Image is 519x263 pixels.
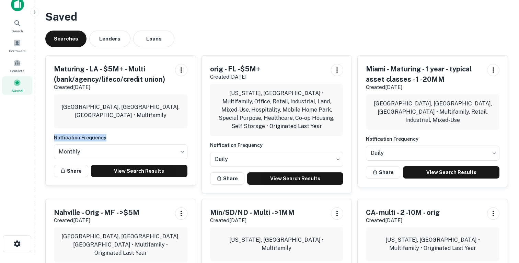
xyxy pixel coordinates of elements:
p: [US_STATE], [GEOGRAPHIC_DATA] • Multifamily [216,236,338,252]
p: Created [DATE] [366,216,440,225]
p: Created [DATE] [366,83,482,91]
button: Share [54,165,88,177]
a: Contacts [2,56,32,75]
a: Borrowers [2,36,32,55]
iframe: Chat Widget [485,208,519,241]
h6: Notfication Frequency [54,134,187,141]
span: Search [12,28,23,34]
button: Lenders [89,31,130,47]
span: Saved [12,88,23,93]
div: Without label [366,144,499,163]
a: View Search Results [91,165,187,177]
h5: Miami - Maturing - 1 year - typical asset classes - 1 -20MM [366,64,482,84]
button: Share [210,172,244,185]
button: Share [366,166,400,179]
p: Created [DATE] [210,216,295,225]
span: Contacts [10,68,24,73]
p: [US_STATE], [GEOGRAPHIC_DATA] • Multifamily • Originated Last Year [371,236,494,252]
p: [US_STATE], [GEOGRAPHIC_DATA] • Multifamily, Office, Retail, Industrial, Land, Mixed-Use, Hospita... [216,89,338,130]
h6: Notfication Frequency [366,135,499,143]
div: Without label [54,142,187,161]
p: Created [DATE] [54,216,139,225]
button: Loans [133,31,174,47]
h5: Maturing - LA - $5M+ - Multi (bank/agency/lifeco/credit union) [54,64,170,84]
h5: orig - FL -$5M+ [210,64,260,74]
a: View Search Results [403,166,499,179]
h5: CA- multi - 2 -10M - orig [366,207,440,218]
p: Created [DATE] [54,83,170,91]
span: Borrowers [9,48,25,54]
button: Searches [45,31,86,47]
a: View Search Results [247,172,344,185]
h5: Min/SD/ND - Multi - >1MM [210,207,295,218]
p: [GEOGRAPHIC_DATA], [GEOGRAPHIC_DATA], [GEOGRAPHIC_DATA] • Multifamily, Retail, Industrial, Mixed-Use [371,100,494,124]
div: Without label [210,150,344,169]
p: [GEOGRAPHIC_DATA], [GEOGRAPHIC_DATA], [GEOGRAPHIC_DATA] • Multifamily • Originated Last Year [59,232,182,257]
a: Saved [2,76,32,95]
p: [GEOGRAPHIC_DATA], [GEOGRAPHIC_DATA], [GEOGRAPHIC_DATA] • Multifamily [59,103,182,119]
h6: Notfication Frequency [210,141,344,149]
h5: Nahville - Orig - MF - >$5M [54,207,139,218]
a: Search [2,16,32,35]
h3: Saved [45,9,508,25]
p: Created [DATE] [210,73,260,81]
